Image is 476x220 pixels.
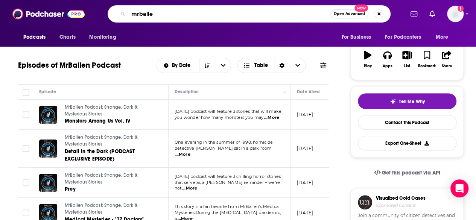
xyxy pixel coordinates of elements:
[447,6,464,22] button: Show profile menu
[418,64,436,68] div: Bookmark
[237,58,306,73] button: Choose View
[297,87,320,96] div: Date Aired
[382,170,440,176] span: Get this podcast via API
[358,46,377,73] button: Play
[65,203,138,215] span: MrBallen Podcast: Strange, Dark & Mysterious Stories
[65,135,138,147] span: MrBallen Podcast: Strange, Dark & Mysterious Stories
[65,173,138,185] span: MrBallen Podcast: Strange, Dark & Mysterious Stories
[23,32,46,42] span: Podcasts
[175,152,190,158] span: ...More
[368,164,446,182] a: Get this podcast via API
[426,8,438,20] a: Show notifications dropdown
[65,148,155,163] a: Detail in the Dark (PODCAST EXCLUSIVE EPISODE)
[65,172,155,185] a: MrBallen Podcast: Strange, Dark & Mysterious Stories
[254,63,268,68] span: Table
[364,64,372,68] div: Play
[39,87,56,96] div: Episode
[23,145,29,152] span: Toggle select row
[458,6,464,12] svg: Add a profile image
[280,88,289,97] button: Column Actions
[175,115,263,120] span: you wonder how many monsters you may
[436,32,449,42] span: More
[157,63,199,68] button: open menu
[385,32,421,42] span: For Podcasters
[297,209,313,216] p: [DATE]
[65,148,135,162] span: Detail in the Dark (PODCAST EXCLUSIVE EPISODE)
[59,32,76,42] span: Charts
[65,186,76,192] span: Prey
[215,58,231,73] button: open menu
[175,204,280,209] span: This story is a fan favorite from MrBallen's Medical
[23,179,29,186] span: Toggle select row
[274,58,290,73] div: Sort Direction
[390,99,396,105] img: tell me why sparkle
[23,111,29,118] span: Toggle select row
[297,145,313,152] p: [DATE]
[65,117,155,125] a: Monsters Among Us Vol. IV
[182,185,197,191] span: ...More
[399,99,425,105] span: Tell Me Why
[404,64,410,68] div: List
[430,30,458,44] button: open menu
[447,6,464,22] img: User Profile
[264,115,279,121] span: ...More
[65,134,155,147] a: MrBallen Podcast: Strange, Dark & Mysterious Stories
[358,136,456,150] button: Export One-Sheet
[89,32,116,42] span: Monitoring
[383,64,392,68] div: Apps
[175,180,280,191] span: that serve as a [PERSON_NAME] reminder – we’re not
[18,30,55,44] button: open menu
[341,32,371,42] span: For Business
[175,87,199,96] div: Description
[128,8,330,20] input: Search podcasts, credits, & more...
[377,46,397,73] button: Apps
[417,46,436,73] button: Bookmark
[175,109,281,114] span: [DATE] podcast will feature 3 stories that will make
[175,140,273,145] span: One evening in the summer of 1998, homicide
[447,6,464,22] span: Logged in as dbartlett
[55,30,80,44] a: Charts
[334,12,365,16] span: Open Advanced
[358,93,456,109] button: tell me why sparkleTell Me Why
[397,46,417,73] button: List
[380,30,432,44] button: open menu
[408,8,420,20] a: Show notifications dropdown
[172,63,193,68] span: By Date
[199,58,215,73] button: Sort Direction
[65,202,155,215] a: MrBallen Podcast: Strange, Dark & Mysterious Stories
[358,195,372,209] img: coldCase.18b32719.png
[441,64,452,68] div: Share
[65,104,155,117] a: MrBallen Podcast: Strange, Dark & Mysterious Stories
[65,185,155,193] a: Prey
[175,146,272,151] span: detective [PERSON_NAME] sat in a dark room
[297,179,313,186] p: [DATE]
[358,115,456,130] a: Contact This Podcast
[297,111,313,118] p: [DATE]
[157,58,231,73] h2: Choose List sort
[84,30,126,44] button: open menu
[376,203,426,208] h4: Sponsored Content
[330,9,368,18] button: Open AdvancedNew
[354,5,368,12] span: New
[175,174,281,179] span: [DATE] podcast will feature 3 chilling horror stories
[336,30,380,44] button: open menu
[65,118,130,124] span: Monsters Among Us Vol. IV
[65,105,138,117] span: MrBallen Podcast: Strange, Dark & Mysterious Stories
[376,195,426,201] h3: Visualized Cold Cases
[450,179,468,197] div: Open Intercom Messenger
[18,61,121,70] h1: Episodes of MrBallen Podcast
[12,7,85,21] img: Podchaser - Follow, Share and Rate Podcasts
[23,209,29,216] span: Toggle select row
[108,5,391,23] div: Search podcasts, credits, & more...
[437,46,456,73] button: Share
